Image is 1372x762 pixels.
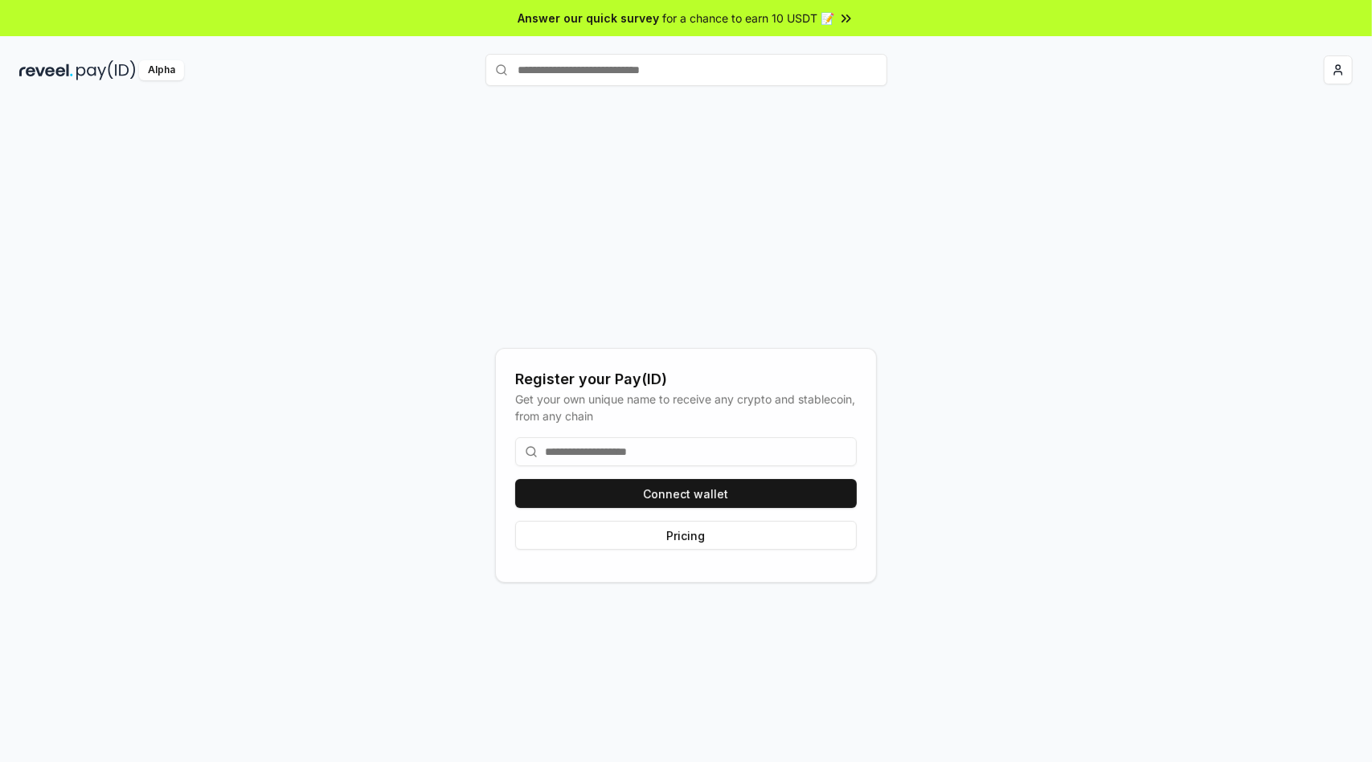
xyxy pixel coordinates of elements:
img: reveel_dark [19,60,73,80]
span: Answer our quick survey [518,10,660,27]
button: Pricing [515,521,857,550]
div: Alpha [139,60,184,80]
div: Register your Pay(ID) [515,368,857,391]
span: for a chance to earn 10 USDT 📝 [663,10,835,27]
img: pay_id [76,60,136,80]
div: Get your own unique name to receive any crypto and stablecoin, from any chain [515,391,857,424]
button: Connect wallet [515,479,857,508]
